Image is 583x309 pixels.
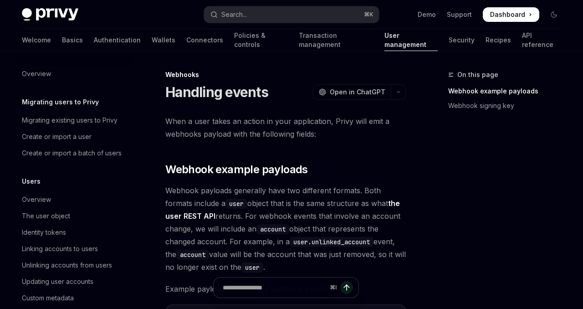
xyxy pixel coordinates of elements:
[22,227,66,238] div: Identity tokens
[22,194,51,205] div: Overview
[15,191,131,208] a: Overview
[22,97,99,108] h5: Migrating users to Privy
[241,263,263,273] code: user
[223,278,326,298] input: Ask a question...
[15,112,131,129] a: Migrating existing users to Privy
[486,29,511,51] a: Recipes
[225,199,247,209] code: user
[62,29,83,51] a: Basics
[15,129,131,145] a: Create or import a user
[364,11,373,18] span: ⌘ K
[22,243,98,254] div: Linking accounts to users
[22,131,92,142] div: Create or import a user
[15,241,131,257] a: Linking accounts to users
[165,115,406,140] span: When a user takes an action in your application, Privy will emit a webhooks payload with the foll...
[15,257,131,273] a: Unlinking accounts from users
[234,29,288,51] a: Policies & controls
[165,162,308,177] span: Webhook example payloads
[299,29,373,51] a: Transaction management
[15,224,131,241] a: Identity tokens
[22,29,51,51] a: Welcome
[448,84,568,98] a: Webhook example payloads
[15,273,131,290] a: Updating user accounts
[313,84,391,100] button: Open in ChatGPT
[22,8,78,21] img: dark logo
[15,208,131,224] a: The user object
[165,70,406,79] div: Webhooks
[165,84,268,100] h1: Handling events
[457,69,498,80] span: On this page
[22,211,70,221] div: The user object
[22,115,118,126] div: Migrating existing users to Privy
[418,10,436,19] a: Demo
[522,29,561,51] a: API reference
[221,9,247,20] div: Search...
[22,176,41,187] h5: Users
[15,145,131,161] a: Create or import a batch of users
[176,250,209,260] code: account
[186,29,223,51] a: Connectors
[22,148,122,159] div: Create or import a batch of users
[490,10,525,19] span: Dashboard
[340,281,353,294] button: Send message
[165,184,406,273] span: Webhook payloads generally have two different formats. Both formats include a object that is the ...
[15,290,131,306] a: Custom metadata
[22,260,112,271] div: Unlinking accounts from users
[290,237,373,247] code: user.unlinked_account
[384,29,438,51] a: User management
[22,68,51,79] div: Overview
[483,7,539,22] a: Dashboard
[449,29,475,51] a: Security
[204,6,379,23] button: Open search
[15,66,131,82] a: Overview
[22,293,74,304] div: Custom metadata
[94,29,141,51] a: Authentication
[448,98,568,113] a: Webhook signing key
[330,88,385,97] span: Open in ChatGPT
[152,29,175,51] a: Wallets
[22,276,93,287] div: Updating user accounts
[256,224,289,234] code: account
[547,7,561,22] button: Toggle dark mode
[447,10,472,19] a: Support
